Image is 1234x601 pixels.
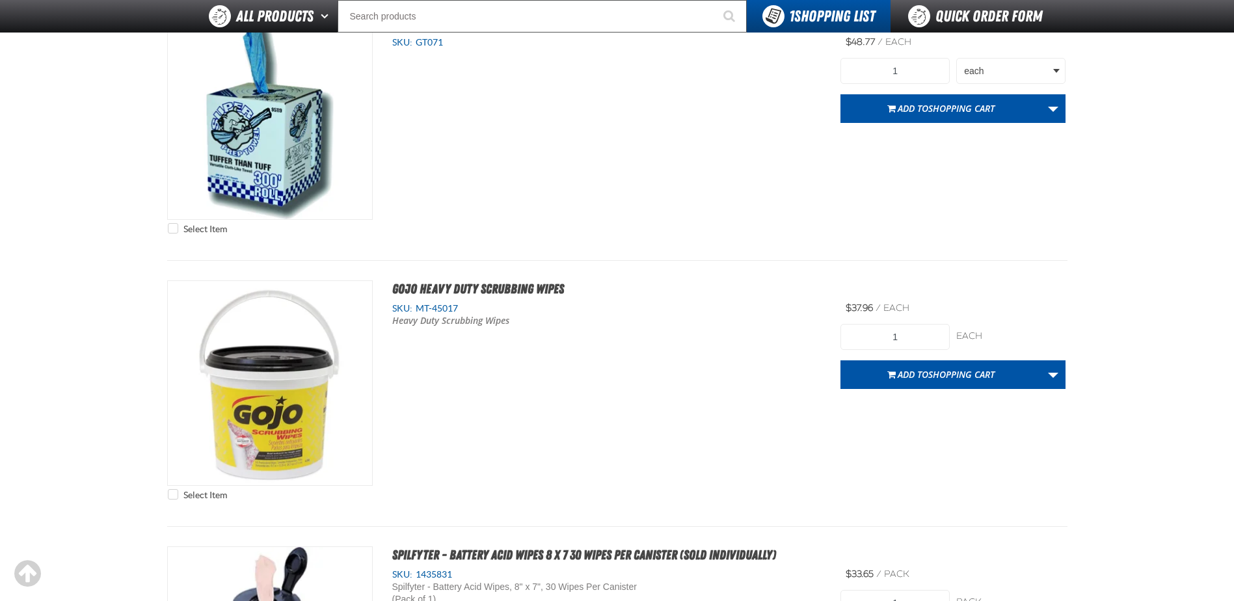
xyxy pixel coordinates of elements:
: View Details of the Virtually "Lint Free" Reusable Wipes [168,15,372,219]
a: More Actions [1041,360,1066,389]
p: Heavy Duty Scrubbing Wipes [392,315,650,327]
a: Spilfyter - Battery Acid Wipes 8 x 7 30 Wipes Per Canister (Sold Individually) [392,547,776,563]
span: / [878,36,883,47]
span: GT071 [412,37,443,47]
button: Add toShopping Cart [840,94,1041,123]
span: each [885,36,911,47]
span: $37.96 [846,302,873,314]
span: MT-45017 [412,303,458,314]
span: $33.65 [846,568,874,580]
img: Virtually "Lint Free" Reusable Wipes [168,15,372,219]
span: Shopping List [789,7,875,25]
span: / [876,302,881,314]
input: Product Quantity [840,324,950,350]
input: Select Item [168,489,178,500]
span: Add to [898,102,995,114]
span: $48.77 [846,36,875,47]
span: each [883,302,909,314]
span: 1435831 [412,569,452,580]
span: Add to [898,368,995,381]
strong: 1 [789,7,794,25]
span: Shopping Cart [928,368,995,381]
span: / [876,568,881,580]
: View Details of the GOJO Heavy Duty Scrubbing Wipes [168,281,372,485]
label: Select Item [168,223,227,235]
span: pack [884,568,909,580]
div: SKU: [392,36,822,49]
span: All Products [236,5,314,28]
img: GOJO Heavy Duty Scrubbing Wipes [168,281,372,485]
button: Add toShopping Cart [840,360,1041,389]
div: SKU: [392,568,822,581]
label: Select Item [168,489,227,501]
input: Select Item [168,223,178,234]
input: Product Quantity [840,58,950,84]
div: SKU: [392,302,822,315]
span: Shopping Cart [928,102,995,114]
div: each [956,330,1066,343]
a: More Actions [1041,94,1066,123]
a: GOJO Heavy Duty Scrubbing Wipes [392,281,564,297]
div: Scroll to the top [13,559,42,588]
span: each [964,64,1051,78]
